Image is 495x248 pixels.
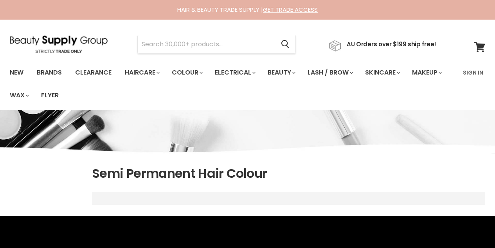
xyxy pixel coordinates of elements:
a: Sign In [458,64,488,81]
a: Wax [4,87,34,104]
button: Search [275,35,295,53]
form: Product [137,35,296,54]
a: Skincare [359,64,405,81]
a: Flyer [35,87,65,104]
a: New [4,64,29,81]
a: Clearance [69,64,117,81]
a: Beauty [262,64,300,81]
a: Makeup [406,64,446,81]
input: Search [138,35,275,53]
a: Haircare [119,64,164,81]
a: Lash / Brow [302,64,358,81]
a: Colour [166,64,207,81]
iframe: Gorgias live chat messenger [456,211,487,240]
a: Electrical [209,64,260,81]
h1: Semi Permanent Hair Colour [92,165,485,182]
a: GET TRADE ACCESS [263,5,318,14]
ul: Main menu [4,61,458,107]
a: Brands [31,64,68,81]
